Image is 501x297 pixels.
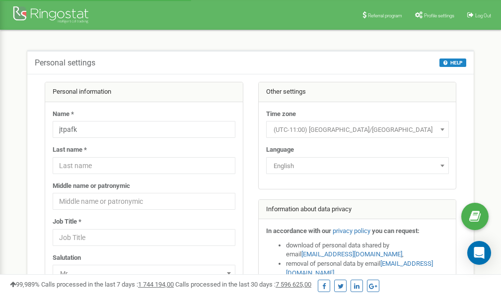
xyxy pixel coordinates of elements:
strong: In accordance with our [266,227,331,235]
button: HELP [439,59,466,67]
label: Time zone [266,110,296,119]
span: English [266,157,449,174]
label: Last name * [53,145,87,155]
u: 1 744 194,00 [138,281,174,288]
span: 99,989% [10,281,40,288]
div: Personal information [45,82,243,102]
span: Calls processed in the last 30 days : [175,281,311,288]
a: privacy policy [333,227,370,235]
a: [EMAIL_ADDRESS][DOMAIN_NAME] [301,250,402,258]
label: Middle name or patronymic [53,181,130,191]
div: Information about data privacy [259,200,456,220]
span: Mr. [53,265,235,282]
label: Salutation [53,253,81,263]
span: Log Out [475,13,491,18]
span: Profile settings [424,13,454,18]
strong: you can request: [372,227,420,235]
label: Language [266,145,294,155]
li: download of personal data shared by email , [286,241,449,259]
label: Name * [53,110,74,119]
span: (UTC-11:00) Pacific/Midway [270,123,445,137]
span: (UTC-11:00) Pacific/Midway [266,121,449,138]
h5: Personal settings [35,59,95,67]
input: Name [53,121,235,138]
div: Open Intercom Messenger [467,241,491,265]
li: removal of personal data by email , [286,259,449,278]
label: Job Title * [53,217,81,227]
span: English [270,159,445,173]
input: Middle name or patronymic [53,193,235,210]
u: 7 596 625,00 [276,281,311,288]
span: Referral program [368,13,402,18]
div: Other settings [259,82,456,102]
span: Mr. [56,267,232,281]
span: Calls processed in the last 7 days : [41,281,174,288]
input: Job Title [53,229,235,246]
input: Last name [53,157,235,174]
